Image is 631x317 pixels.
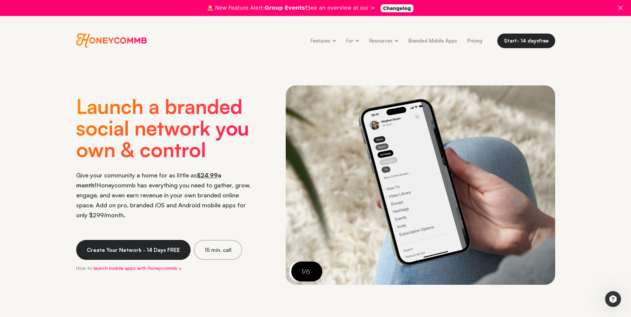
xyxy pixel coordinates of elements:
a: Resources [364,33,403,48]
span: free [539,38,549,44]
span: Create Your Network - 14 Days FREE [87,247,180,253]
a: Create Your Network - 14 Days FREE [76,240,191,260]
div: Honeycommb navigation [305,33,487,48]
a: For [341,33,364,48]
span: 15 min. call [205,247,232,253]
span: How to [76,265,92,271]
a: Branded Mobile Apps [403,33,462,48]
h1: Launch a branded social network you own & control [76,95,256,170]
div: Give your community a home for as little as Honeycommb has everything you need to gather, grow, e... [76,170,256,220]
a: Go to Honeycommb homepage [76,33,147,48]
a: Features [305,33,341,48]
a: launch mobile apps with Honeycommb > [93,265,182,271]
div: Close [618,6,625,10]
a: 15 min. call [194,240,242,260]
iframe: Intercom live chat [605,291,621,307]
a: Start- 14 daysfree [497,34,555,48]
a: Changelog [381,4,414,12]
b: Group Events! [265,5,308,11]
span: - 14 days [517,38,539,44]
u: $24.99 [197,171,218,179]
div: 🚨 New Feature Alert: See an overview at our > [207,5,375,11]
span: Start [504,38,517,44]
span: Honeycommb [76,33,147,48]
a: Pricing [462,33,487,48]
